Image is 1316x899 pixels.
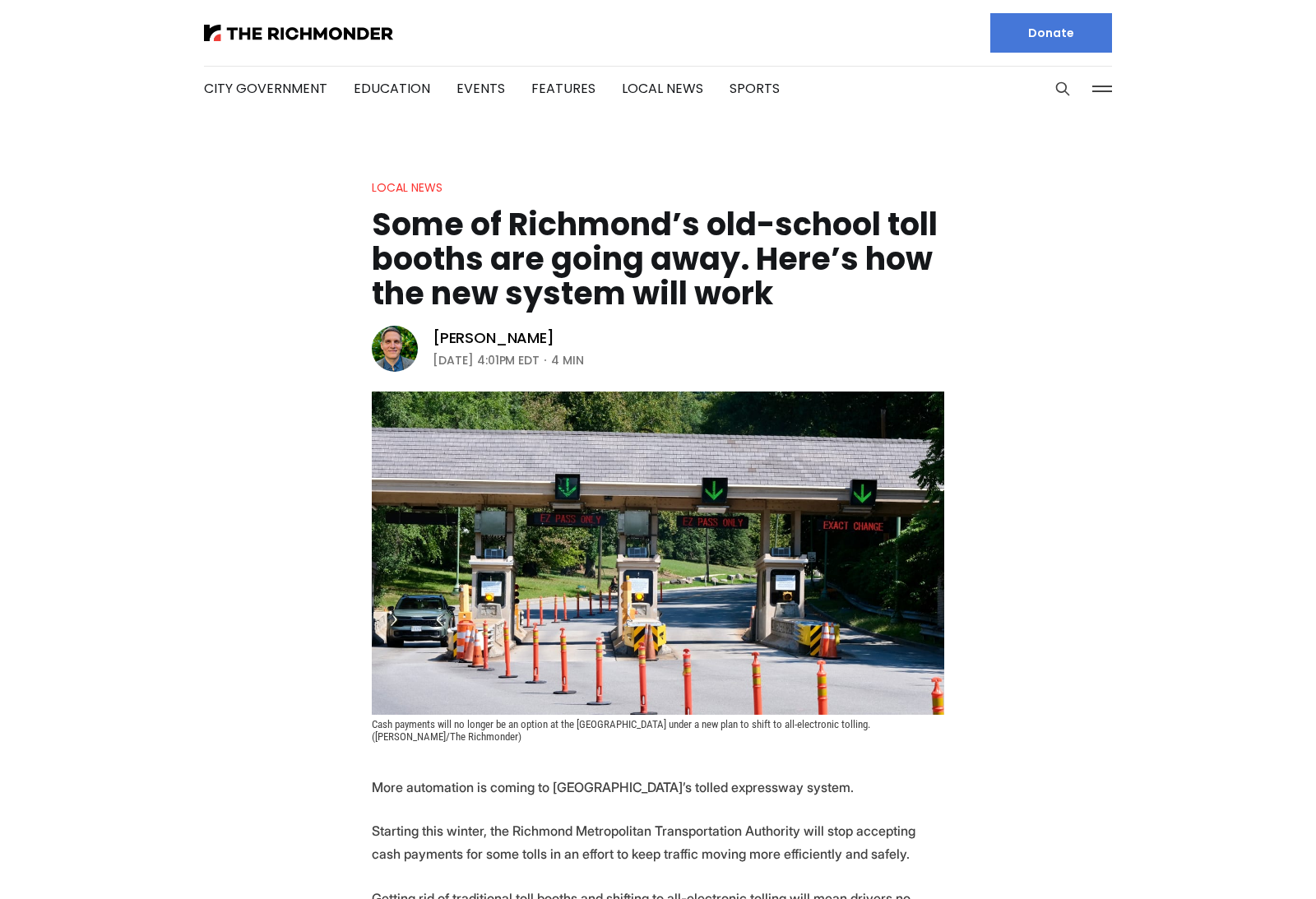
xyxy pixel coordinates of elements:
p: Starting this winter, the Richmond Metropolitan Transportation Authority will stop accepting cash... [372,819,944,865]
a: Sports [730,79,780,98]
a: [PERSON_NAME] [433,328,554,348]
span: Cash payments will no longer be an option at the [GEOGRAPHIC_DATA] under a new plan to shift to a... [372,718,873,743]
a: Features [531,79,595,98]
span: 4 min [551,350,584,370]
button: Search this site [1050,76,1075,101]
a: Local News [622,79,703,98]
p: More automation is coming to [GEOGRAPHIC_DATA]’s tolled expressway system. [372,776,944,799]
time: [DATE] 4:01PM EDT [433,350,540,370]
a: Local News [372,179,443,196]
a: City Government [204,79,327,98]
img: Some of Richmond’s old-school toll booths are going away. Here’s how the new system will work [372,392,944,715]
iframe: portal-trigger [1176,818,1316,899]
img: The Richmonder [204,25,393,41]
a: Education [354,79,430,98]
a: Events [456,79,505,98]
a: Donate [990,13,1112,53]
img: Graham Moomaw [372,326,418,372]
h1: Some of Richmond’s old-school toll booths are going away. Here’s how the new system will work [372,207,944,311]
